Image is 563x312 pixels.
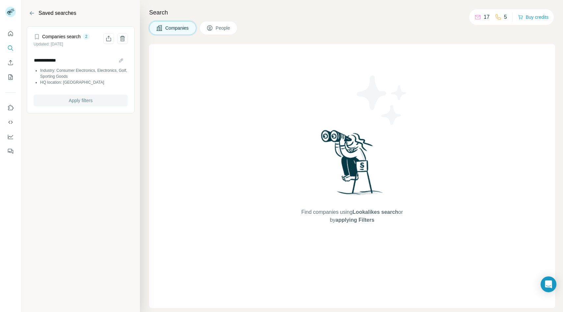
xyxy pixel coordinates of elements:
p: 5 [504,13,507,21]
input: Search name [34,56,128,65]
p: 17 [484,13,490,21]
button: Use Surfe on LinkedIn [5,102,16,114]
button: Buy credits [518,13,549,22]
button: Share filters [103,33,114,44]
img: Surfe Illustration - Woman searching with binoculars [318,128,387,202]
span: Companies [165,25,189,31]
div: 2 [83,34,90,40]
span: Find companies using or by [299,208,405,224]
h2: Saved searches [39,9,76,17]
button: Back [27,8,37,18]
img: Surfe Illustration - Stars [352,71,412,130]
small: Updated: [DATE] [34,42,63,46]
span: People [216,25,231,31]
button: My lists [5,71,16,83]
button: Use Surfe API [5,116,16,128]
button: Dashboard [5,131,16,143]
button: Enrich CSV [5,57,16,69]
button: Quick start [5,28,16,40]
span: applying Filters [335,217,374,223]
h4: Search [149,8,555,17]
button: Apply filters [34,95,128,106]
button: Search [5,42,16,54]
button: Delete saved search [117,33,128,44]
div: Open Intercom Messenger [541,276,556,292]
span: Apply filters [69,97,93,104]
span: Lookalikes search [353,209,398,215]
button: Feedback [5,145,16,157]
li: HQ location: [GEOGRAPHIC_DATA] [40,79,128,85]
li: Industry: Consumer Electronics, Electronics, Golf, Sporting Goods [40,68,128,79]
h4: Companies search [42,33,81,40]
